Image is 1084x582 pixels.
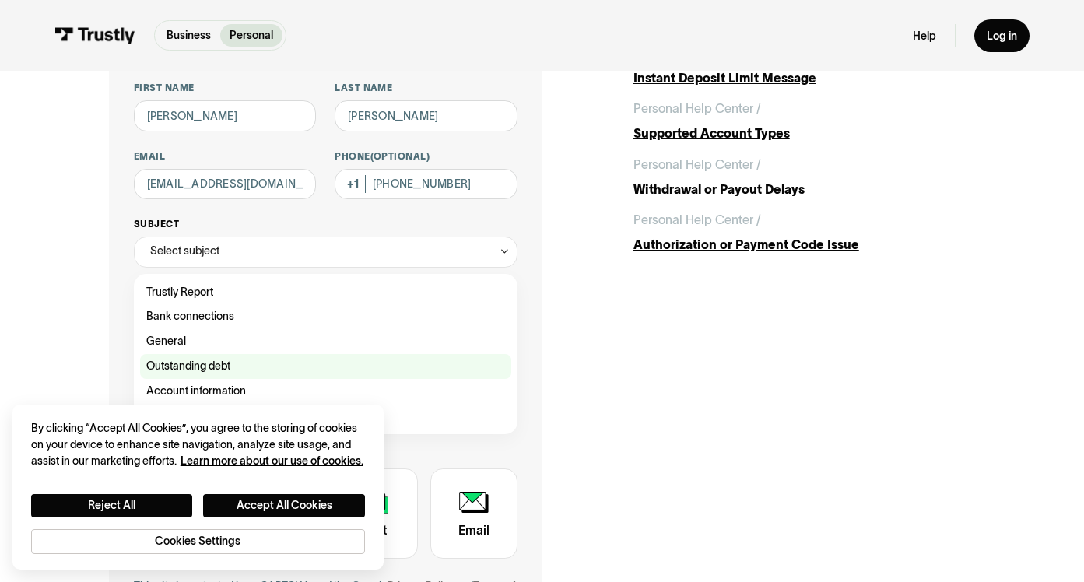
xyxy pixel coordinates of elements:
div: Personal Help Center / [633,100,761,118]
div: Select subject [134,237,517,268]
div: Authorization or Payment Code Issue [633,236,975,254]
a: Help [913,29,936,43]
nav: Select subject [134,268,517,435]
span: Bank connections [146,307,234,326]
div: By clicking “Accept All Cookies”, you agree to the storing of cookies on your device to enhance s... [31,420,365,469]
span: General [146,332,186,351]
div: Cookie banner [12,405,384,570]
a: Business [158,24,221,47]
a: Personal Help Center /Withdrawal or Payout Delays [633,156,975,199]
input: Howard [335,100,517,131]
a: Log in [974,19,1030,52]
span: Outstanding debt [146,357,230,376]
a: More information about your privacy, opens in a new tab [181,454,363,467]
div: Withdrawal or Payout Delays [633,181,975,199]
label: Subject [134,218,517,230]
input: Alex [134,100,317,131]
div: Instant Deposit Limit Message [633,69,975,88]
span: Trustly Report [146,283,213,302]
button: Reject All [31,494,193,517]
p: Personal [230,27,273,44]
div: Personal Help Center / [633,211,761,230]
a: Personal Help Center /Supported Account Types [633,100,975,143]
div: Select subject [150,242,219,261]
div: Log in [987,29,1017,43]
button: Cookies Settings [31,529,365,554]
input: (555) 555-5555 [335,169,517,200]
a: Personal Help Center /Authorization or Payment Code Issue [633,211,975,254]
button: Accept All Cookies [203,494,365,517]
p: Business [167,27,211,44]
span: (Optional) [370,151,430,161]
label: Email [134,150,317,163]
label: Phone [335,150,517,163]
div: Privacy [31,420,365,554]
div: Supported Account Types [633,124,975,143]
label: First name [134,82,317,94]
a: Personal [220,24,282,47]
img: Trustly Logo [54,27,135,44]
input: alex@mail.com [134,169,317,200]
label: Last name [335,82,517,94]
span: Account information [146,382,246,401]
div: Personal Help Center / [633,156,761,174]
